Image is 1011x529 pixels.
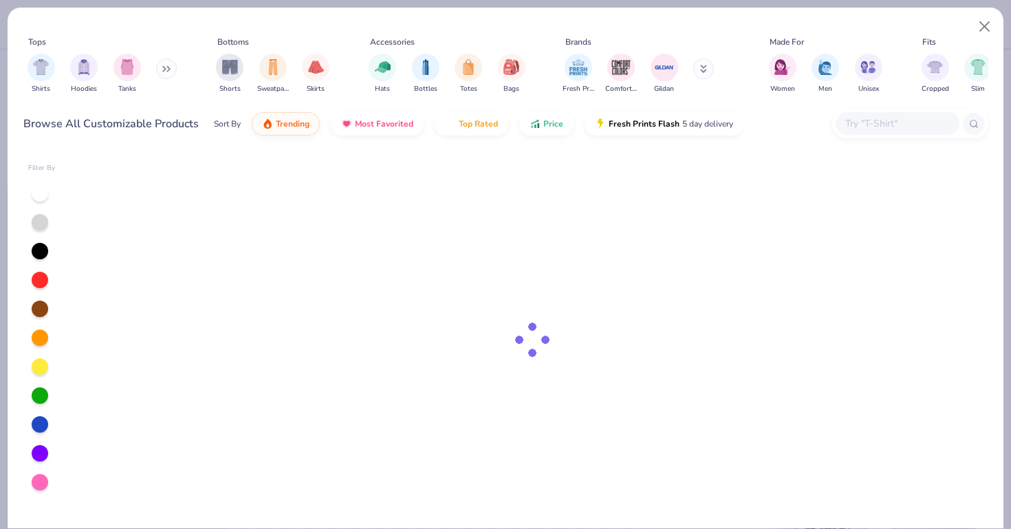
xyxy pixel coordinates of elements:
span: Shorts [219,84,241,94]
button: filter button [216,54,243,94]
div: filter for Bottles [412,54,439,94]
span: Gildan [654,84,674,94]
div: Browse All Customizable Products [23,116,199,132]
div: filter for Shirts [28,54,55,94]
div: Tops [28,36,46,48]
img: Men Image [818,59,833,75]
div: filter for Bags [498,54,525,94]
img: Unisex Image [860,59,876,75]
span: 5 day delivery [682,116,733,132]
img: Bottles Image [418,59,433,75]
button: filter button [812,54,839,94]
span: Shirts [32,84,50,94]
span: Hats [375,84,390,94]
span: Totes [460,84,477,94]
span: Trending [276,118,309,129]
img: Comfort Colors Image [611,57,631,78]
div: filter for Slim [964,54,992,94]
img: flash.gif [595,118,606,129]
span: Sweatpants [257,84,289,94]
img: Totes Image [461,59,476,75]
img: trending.gif [262,118,273,129]
button: filter button [113,54,141,94]
img: Gildan Image [654,57,675,78]
div: Accessories [370,36,415,48]
button: filter button [257,54,289,94]
img: Tanks Image [120,59,135,75]
button: filter button [70,54,98,94]
button: Close [972,14,998,40]
div: filter for Cropped [922,54,949,94]
div: Sort By [214,118,241,130]
img: Cropped Image [927,59,943,75]
button: filter button [855,54,882,94]
span: Fresh Prints [563,84,594,94]
img: Women Image [774,59,790,75]
div: filter for Fresh Prints [563,54,594,94]
div: filter for Hats [369,54,396,94]
div: Made For [770,36,804,48]
img: Slim Image [970,59,986,75]
span: Unisex [858,84,879,94]
div: filter for Unisex [855,54,882,94]
div: filter for Totes [455,54,482,94]
div: Filter By [28,163,56,173]
img: Fresh Prints Image [568,57,589,78]
span: Most Favorited [355,118,413,129]
span: Women [770,84,795,94]
button: filter button [563,54,594,94]
button: Most Favorited [331,112,424,136]
span: Bags [503,84,519,94]
span: Price [543,118,563,129]
span: Cropped [922,84,949,94]
span: Tanks [118,84,136,94]
span: Hoodies [71,84,97,94]
img: Hats Image [375,59,391,75]
span: Fresh Prints Flash [609,118,680,129]
div: filter for Shorts [216,54,243,94]
button: Top Rated [435,112,508,136]
img: Sweatpants Image [265,59,281,75]
div: filter for Skirts [302,54,329,94]
div: filter for Comfort Colors [605,54,637,94]
input: Try "T-Shirt" [844,116,950,131]
img: most_fav.gif [341,118,352,129]
span: Top Rated [459,118,498,129]
div: filter for Women [769,54,796,94]
div: filter for Sweatpants [257,54,289,94]
button: Fresh Prints Flash5 day delivery [585,112,743,136]
img: Skirts Image [308,59,324,75]
span: Slim [971,84,985,94]
img: Shirts Image [33,59,49,75]
button: filter button [498,54,525,94]
div: filter for Men [812,54,839,94]
button: filter button [605,54,637,94]
button: Trending [252,112,320,136]
button: filter button [964,54,992,94]
button: filter button [369,54,396,94]
img: TopRated.gif [445,118,456,129]
div: Brands [565,36,591,48]
span: Skirts [307,84,325,94]
div: filter for Gildan [651,54,678,94]
img: Shorts Image [222,59,238,75]
img: Bags Image [503,59,519,75]
button: filter button [455,54,482,94]
button: Price [519,112,574,136]
button: filter button [302,54,329,94]
span: Bottles [414,84,437,94]
img: Hoodies Image [76,59,91,75]
button: filter button [769,54,796,94]
button: filter button [922,54,949,94]
button: filter button [412,54,439,94]
div: Fits [922,36,936,48]
span: Men [818,84,832,94]
div: Bottoms [217,36,249,48]
button: filter button [651,54,678,94]
div: filter for Tanks [113,54,141,94]
div: filter for Hoodies [70,54,98,94]
button: filter button [28,54,55,94]
span: Comfort Colors [605,84,637,94]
